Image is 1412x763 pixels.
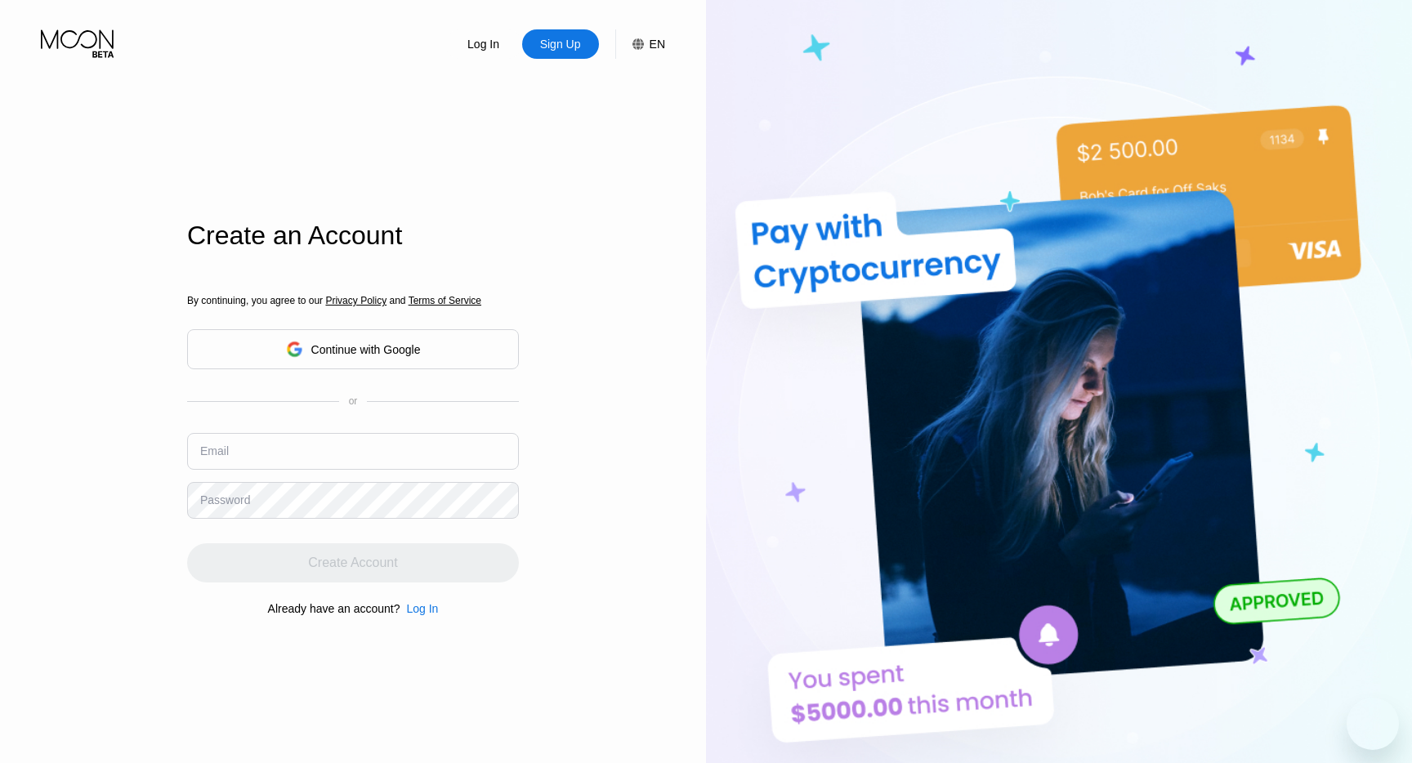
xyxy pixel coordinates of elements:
[325,295,387,306] span: Privacy Policy
[349,395,358,407] div: or
[311,343,421,356] div: Continue with Google
[268,602,400,615] div: Already have an account?
[522,29,599,59] div: Sign Up
[650,38,665,51] div: EN
[187,221,519,251] div: Create an Account
[466,36,501,52] div: Log In
[387,295,409,306] span: and
[615,29,665,59] div: EN
[200,493,250,506] div: Password
[1347,698,1399,750] iframe: Button to launch messaging window
[538,36,583,52] div: Sign Up
[445,29,522,59] div: Log In
[409,295,481,306] span: Terms of Service
[200,444,229,457] div: Email
[406,602,438,615] div: Log In
[187,329,519,369] div: Continue with Google
[400,602,438,615] div: Log In
[187,295,519,306] div: By continuing, you agree to our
